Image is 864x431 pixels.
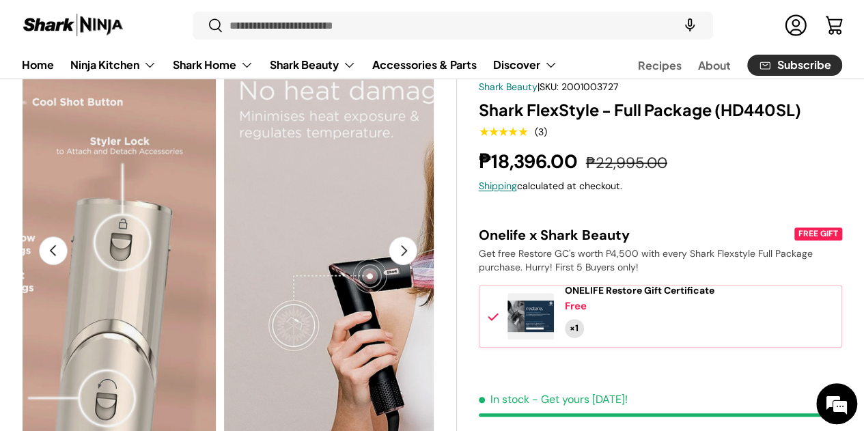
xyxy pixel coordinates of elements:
span: ★★★★★ [479,125,527,139]
summary: Ninja Kitchen [62,51,165,79]
summary: Shark Home [165,51,262,79]
nav: Primary [22,51,557,79]
span: Get free Restore GC's worth P4,500 with every Shark Flexstyle Full Package purchase. Hurry! First... [479,247,813,273]
a: Accessories & Parts [372,51,477,78]
nav: Secondary [605,51,842,79]
span: SKU: [540,81,559,93]
span: We're online! [79,128,189,266]
a: Recipes [638,52,682,79]
p: - Get yours [DATE]! [532,392,628,406]
div: Quantity [565,319,584,338]
div: 5.0 out of 5.0 stars [479,126,527,138]
span: | [538,81,619,93]
a: Home [22,51,54,78]
span: 2001003727 [561,81,619,93]
div: (3) [535,127,547,137]
textarea: Type your message and hit 'Enter' [7,286,260,334]
span: Subscribe [777,60,831,71]
s: ₱22,995.00 [586,153,667,173]
a: Subscribe [747,55,842,76]
a: ONELIFE Restore Gift Certificate [565,285,714,296]
speech-search-button: Search by voice [668,11,712,41]
strong: ₱18,396.00 [479,149,581,174]
img: Shark Ninja Philippines [22,12,124,39]
div: calculated at checkout. [479,179,842,193]
div: Minimize live chat window [224,7,257,40]
a: About [698,52,731,79]
span: ONELIFE Restore Gift Certificate [565,284,714,296]
summary: Shark Beauty [262,51,364,79]
div: Chat with us now [71,77,229,94]
div: Free [565,299,587,314]
a: Shipping [479,180,517,192]
a: Shark Beauty [479,81,538,93]
div: Onelife x Shark Beauty [479,226,792,244]
span: In stock [479,392,529,406]
div: FREE GIFT [794,227,841,240]
h1: Shark FlexStyle - Full Package (HD440SL) [479,100,842,120]
summary: Discover [485,51,566,79]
